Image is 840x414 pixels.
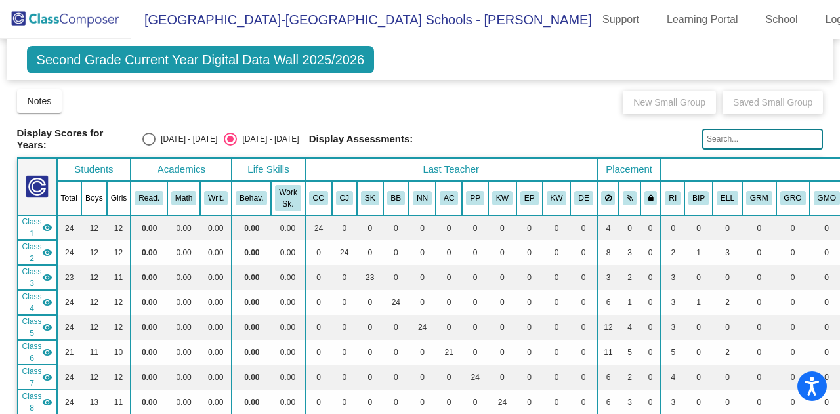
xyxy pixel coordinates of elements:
td: 0 [776,315,810,340]
th: Keep away students [597,181,619,215]
td: 0 [776,365,810,390]
th: Diana Ellenberger [570,181,597,215]
button: NN [413,191,432,205]
td: 11 [81,340,107,365]
button: Math [171,191,196,205]
td: 0.00 [271,315,304,340]
td: 5 [661,340,684,365]
td: 0 [462,215,488,240]
th: Total [57,181,81,215]
td: 0 [462,315,488,340]
button: GRO [780,191,806,205]
td: 12 [81,265,107,290]
td: 0 [436,240,462,265]
td: 0.00 [200,240,232,265]
td: 0.00 [200,265,232,290]
td: 0.00 [167,365,200,390]
td: 0 [462,290,488,315]
td: 21 [436,340,462,365]
td: 12 [81,315,107,340]
td: 0 [383,340,409,365]
a: Learning Portal [656,9,749,30]
button: DE [574,191,593,205]
td: 24 [57,240,81,265]
td: 11 [597,340,619,365]
td: 0.00 [200,215,232,240]
td: 3 [597,265,619,290]
td: 0.00 [271,215,304,240]
td: 0 [305,365,332,390]
td: 0 [570,365,597,390]
td: 12 [597,315,619,340]
td: 24 [383,290,409,315]
mat-icon: visibility [42,247,52,258]
td: 3 [661,315,684,340]
td: 0 [776,240,810,265]
td: 10 [107,340,131,365]
td: 0 [516,215,543,240]
td: Pam Polman - Polman [18,365,57,390]
mat-icon: visibility [42,372,52,383]
td: 0 [570,265,597,290]
td: 0 [742,215,776,240]
td: 24 [57,215,81,240]
td: 0 [776,265,810,290]
td: 0 [436,365,462,390]
td: 12 [107,365,131,390]
button: CJ [336,191,353,205]
a: School [755,9,808,30]
th: Keep with teacher [640,181,661,215]
td: 0.00 [167,315,200,340]
td: 0 [713,315,742,340]
td: 0 [357,365,383,390]
button: Work Sk. [275,185,301,211]
td: 0 [742,290,776,315]
td: 0.00 [167,215,200,240]
th: Caryn Cody [305,181,332,215]
td: 0.00 [200,365,232,390]
td: 0 [684,315,713,340]
td: 0 [305,290,332,315]
th: Kevin Wilson [488,181,516,215]
td: 4 [619,315,640,340]
td: 6 [597,365,619,390]
td: 0.00 [200,290,232,315]
td: 0.00 [131,365,167,390]
span: Class 5 [22,316,42,339]
th: beth Blaustein [383,181,409,215]
td: 0 [640,215,661,240]
td: 0 [640,240,661,265]
th: Gifted Reading and Math [742,181,776,215]
td: 0 [661,215,684,240]
td: 12 [107,215,131,240]
span: Display Assessments: [309,133,413,145]
td: 0 [332,290,357,315]
td: 0.00 [200,340,232,365]
th: Girls [107,181,131,215]
th: Placement [597,158,661,181]
td: 0.00 [271,290,304,315]
button: Writ. [204,191,228,205]
td: 0.00 [271,240,304,265]
td: 0.00 [271,265,304,290]
td: 0 [488,215,516,240]
button: SK [361,191,379,205]
button: RI [665,191,681,205]
td: 24 [332,240,357,265]
td: 0 [570,290,597,315]
th: Gifted Reading Only [776,181,810,215]
mat-icon: visibility [42,347,52,358]
td: 0 [713,265,742,290]
td: 0 [516,265,543,290]
span: Class 4 [22,291,42,314]
td: 0 [516,240,543,265]
mat-icon: visibility [42,272,52,283]
td: 0 [516,290,543,315]
td: 6 [597,290,619,315]
td: 0 [462,240,488,265]
th: Boys [81,181,107,215]
th: Erin Petsche [516,181,543,215]
td: 0 [332,365,357,390]
td: 0 [409,265,436,290]
td: 0 [436,215,462,240]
